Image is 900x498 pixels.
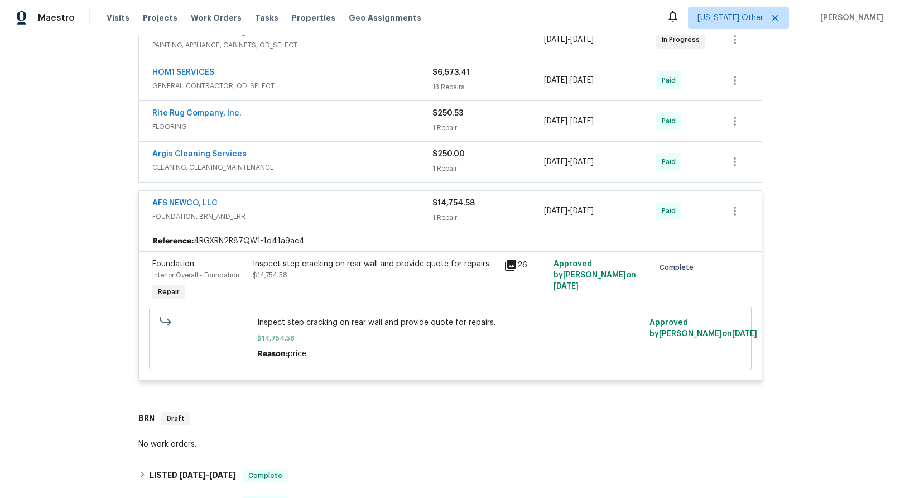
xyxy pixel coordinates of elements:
[544,156,594,167] span: -
[544,36,567,44] span: [DATE]
[544,75,594,86] span: -
[544,116,594,127] span: -
[255,14,278,22] span: Tasks
[660,262,698,273] span: Complete
[432,82,545,93] div: 13 Repairs
[138,412,155,425] h6: BRN
[649,319,757,338] span: Approved by [PERSON_NAME] on
[570,207,594,215] span: [DATE]
[570,36,594,44] span: [DATE]
[349,12,421,23] span: Geo Assignments
[544,117,567,125] span: [DATE]
[662,116,680,127] span: Paid
[732,330,757,338] span: [DATE]
[662,156,680,167] span: Paid
[107,12,129,23] span: Visits
[150,469,236,482] h6: LISTED
[816,12,883,23] span: [PERSON_NAME]
[162,413,189,424] span: Draft
[697,12,763,23] span: [US_STATE] Other
[544,205,594,217] span: -
[138,439,762,450] div: No work orders.
[152,40,432,51] span: PAINTING, APPLIANCE, CABINETS, OD_SELECT
[152,260,194,268] span: Foundation
[292,12,335,23] span: Properties
[209,471,236,479] span: [DATE]
[135,401,766,437] div: BRN Draft
[432,199,475,207] span: $14,754.58
[544,76,567,84] span: [DATE]
[179,471,236,479] span: -
[152,236,194,247] b: Reference:
[38,12,75,23] span: Maestro
[152,162,432,173] span: CLEANING, CLEANING_MAINTENANCE
[257,350,288,358] span: Reason:
[504,258,547,272] div: 26
[544,158,567,166] span: [DATE]
[432,212,545,223] div: 1 Repair
[432,163,545,174] div: 1 Repair
[544,207,567,215] span: [DATE]
[570,76,594,84] span: [DATE]
[554,282,579,290] span: [DATE]
[153,286,184,298] span: Repair
[139,231,762,251] div: 4RGXRN2R87QW1-1d41a9ac4
[152,69,214,76] a: HOM1 SERVICES
[432,109,463,117] span: $250.53
[152,109,242,117] a: Rite Rug Company, Inc.
[191,12,242,23] span: Work Orders
[152,80,432,92] span: GENERAL_CONTRACTOR, OD_SELECT
[152,150,247,158] a: Argis Cleaning Services
[570,117,594,125] span: [DATE]
[143,12,177,23] span: Projects
[152,199,218,207] a: AFS NEWCO, LLC
[554,260,636,290] span: Approved by [PERSON_NAME] on
[570,158,594,166] span: [DATE]
[544,34,594,45] span: -
[662,205,680,217] span: Paid
[662,34,704,45] span: In Progress
[152,272,239,279] span: Interior Overall - Foundation
[179,471,206,479] span: [DATE]
[152,211,432,222] span: FOUNDATION, BRN_AND_LRR
[253,272,287,279] span: $14,754.58
[244,470,287,481] span: Complete
[432,150,465,158] span: $250.00
[662,75,680,86] span: Paid
[288,350,306,358] span: price
[257,317,643,328] span: Inspect step cracking on rear wall and provide quote for repairs.
[152,121,432,132] span: FLOORING
[135,462,766,489] div: LISTED [DATE]-[DATE]Complete
[257,333,643,344] span: $14,754.58
[432,69,470,76] span: $6,573.41
[432,122,545,133] div: 1 Repair
[253,258,497,270] div: Inspect step cracking on rear wall and provide quote for repairs.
